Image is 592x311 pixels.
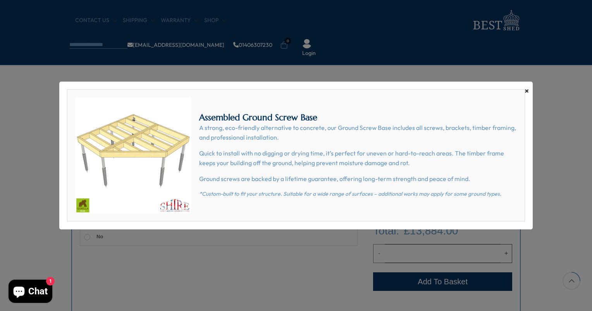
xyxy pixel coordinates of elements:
img: Assembled Ground Screw Base [75,97,191,214]
h2: Assembled Ground Screw Base [199,113,517,123]
p: Ground screws are backed by a lifetime guarantee, offering long-term strength and peace of mind. [199,174,517,184]
p: Quick to install with no digging or drying time, it’s perfect for uneven or hard-to-reach areas. ... [199,149,517,168]
inbox-online-store-chat: Shopify online store chat [6,280,55,305]
p: *Custom-built to fit your structure. Suitable for a wide range of surfaces – additional works may... [199,190,517,198]
p: A strong, eco-friendly alternative to concrete, our Ground Screw Base includes all screws, bracke... [199,123,517,143]
span: × [525,85,529,96]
